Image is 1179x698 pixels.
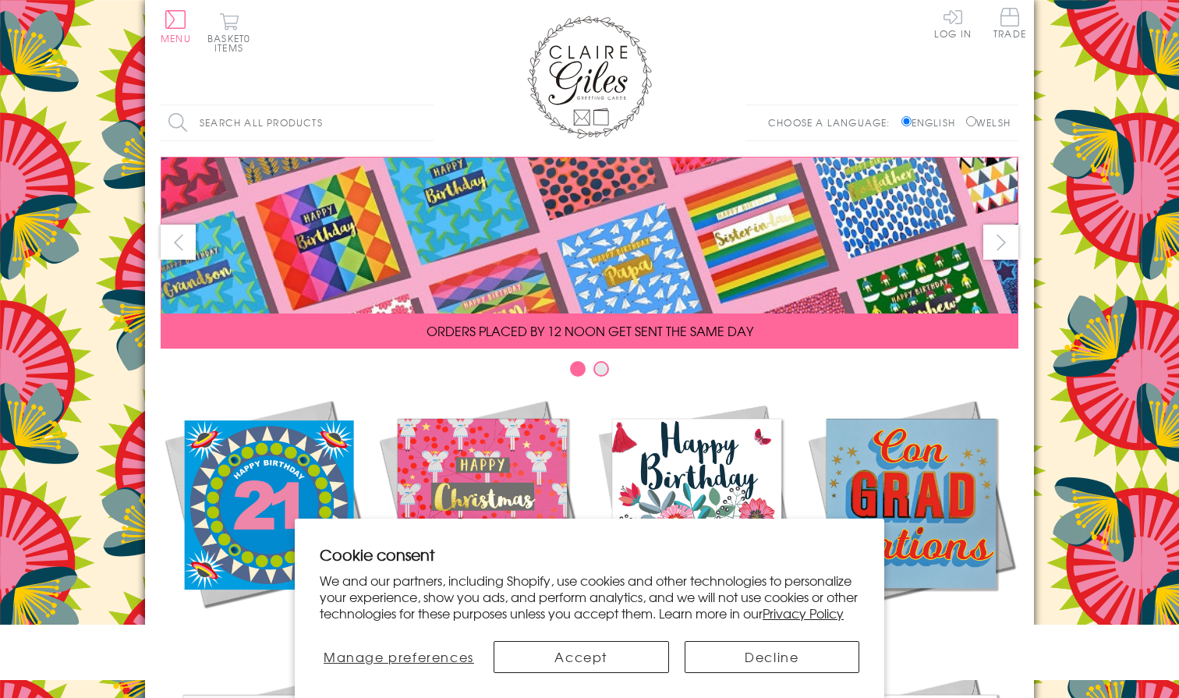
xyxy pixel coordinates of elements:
[207,12,250,52] button: Basket0 items
[934,8,972,38] a: Log In
[418,105,434,140] input: Search
[217,622,319,641] span: New Releases
[427,321,753,340] span: ORDERS PLACED BY 12 NOON GET SENT THE SAME DAY
[901,116,912,126] input: English
[685,641,860,673] button: Decline
[214,31,250,55] span: 0 items
[966,116,976,126] input: Welsh
[901,115,963,129] label: English
[320,544,859,565] h2: Cookie consent
[320,641,478,673] button: Manage preferences
[593,361,609,377] button: Carousel Page 2
[161,10,191,43] button: Menu
[375,396,589,641] a: Christmas
[993,8,1026,38] span: Trade
[161,225,196,260] button: prev
[161,105,434,140] input: Search all products
[320,572,859,621] p: We and our partners, including Shopify, use cookies and other technologies to personalize your ex...
[494,641,669,673] button: Accept
[161,396,375,641] a: New Releases
[570,361,586,377] button: Carousel Page 1 (Current Slide)
[966,115,1011,129] label: Welsh
[871,622,951,641] span: Academic
[161,360,1018,384] div: Carousel Pagination
[324,647,474,666] span: Manage preferences
[161,31,191,45] span: Menu
[804,396,1018,641] a: Academic
[983,225,1018,260] button: next
[993,8,1026,41] a: Trade
[589,396,804,641] a: Birthdays
[763,604,844,622] a: Privacy Policy
[527,16,652,139] img: Claire Giles Greetings Cards
[768,115,898,129] p: Choose a language:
